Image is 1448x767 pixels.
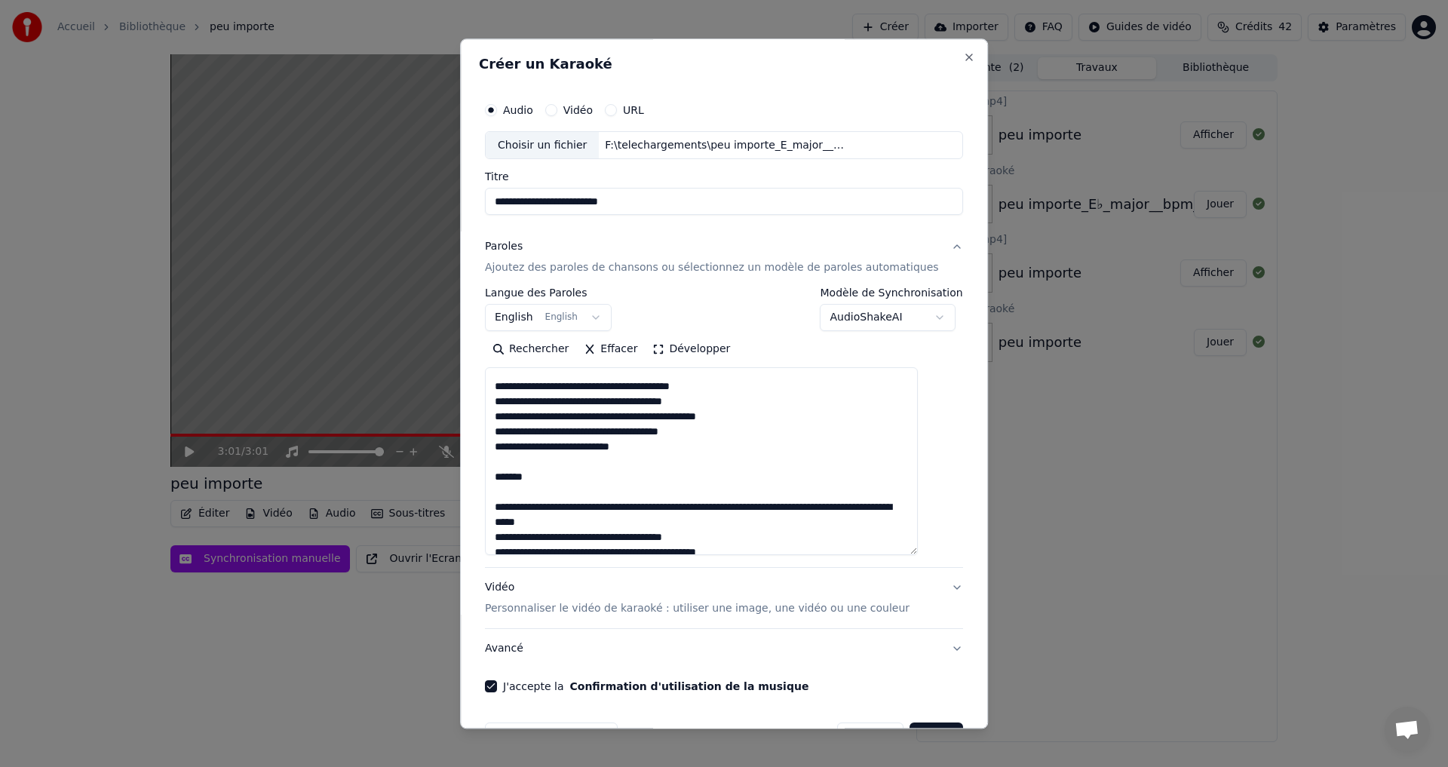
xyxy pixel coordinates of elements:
[623,105,644,115] label: URL
[485,288,963,568] div: ParolesAjoutez des paroles de chansons ou sélectionnez un modèle de paroles automatiques
[485,581,910,617] div: Vidéo
[486,132,599,159] div: Choisir un fichier
[821,288,963,299] label: Modèle de Synchronisation
[646,338,738,362] button: Développer
[485,240,523,255] div: Paroles
[485,602,910,617] p: Personnaliser le vidéo de karaoké : utiliser une image, une vidéo ou une couleur
[485,228,963,288] button: ParolesAjoutez des paroles de chansons ou sélectionnez un modèle de paroles automatiques
[485,338,576,362] button: Rechercher
[837,723,903,750] button: Annuler
[485,569,963,629] button: VidéoPersonnaliser le vidéo de karaoké : utiliser une image, une vidéo ou une couleur
[600,138,856,153] div: F:\telechargements\peu importe_E_major__bpm_78.wav
[503,682,808,692] label: J'accepte la
[485,172,963,183] label: Titre
[485,261,939,276] p: Ajoutez des paroles de chansons ou sélectionnez un modèle de paroles automatiques
[479,57,969,71] h2: Créer un Karaoké
[910,723,963,750] button: Créer
[485,288,612,299] label: Langue des Paroles
[503,105,533,115] label: Audio
[563,105,593,115] label: Vidéo
[576,338,645,362] button: Effacer
[570,682,809,692] button: J'accepte la
[485,630,963,669] button: Avancé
